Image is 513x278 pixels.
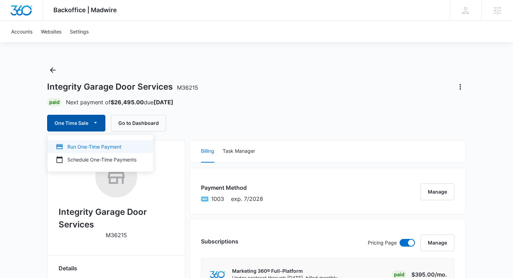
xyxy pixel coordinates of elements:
[59,206,174,231] h2: Integrity Garage Door Services
[66,21,93,42] a: Settings
[111,115,166,132] button: Go to Dashboard
[368,239,397,247] p: Pricing Page
[47,65,58,76] button: Back
[47,140,153,153] button: Run One-Time Payment
[421,234,454,251] button: Manage
[27,41,62,46] div: Domain Overview
[19,40,24,46] img: tab_domain_overview_orange.svg
[53,6,117,14] span: Backoffice | Madwire
[11,18,17,24] img: website_grey.svg
[37,21,66,42] a: Websites
[201,140,214,163] button: Billing
[231,195,263,203] span: exp. 7/2028
[56,143,136,150] div: Run One-Time Payment
[59,264,77,272] span: Details
[66,98,173,106] p: Next payment of due
[47,82,198,92] h1: Integrity Garage Door Services
[455,81,466,92] button: Actions
[223,140,255,163] button: Task Manager
[47,98,62,106] div: Paid
[18,18,77,24] div: Domain: [DOMAIN_NAME]
[201,183,263,192] h3: Payment Method
[177,84,198,91] span: M36215
[56,156,136,163] div: Schedule One-Time Payments
[201,237,238,246] h3: Subscriptions
[11,11,17,17] img: logo_orange.svg
[69,40,75,46] img: tab_keywords_by_traffic_grey.svg
[47,153,153,166] button: Schedule One-Time Payments
[47,115,105,132] button: One Time Sale
[154,99,173,106] strong: [DATE]
[435,271,447,278] span: /mo.
[77,41,118,46] div: Keywords by Traffic
[211,195,224,203] span: American Express ending with
[20,11,34,17] div: v 4.0.25
[106,231,127,239] p: M36215
[232,268,337,275] p: Marketing 360® Full-Platform
[7,21,37,42] a: Accounts
[111,99,144,106] strong: $26,495.00
[421,183,454,200] button: Manage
